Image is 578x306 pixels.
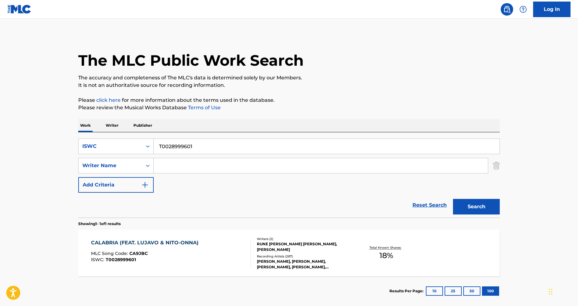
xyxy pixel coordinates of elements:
p: Showing 1 - 1 of 1 results [78,221,121,227]
a: CALABRIA (FEAT. LUJAVO & NITO-ONNA)MLC Song Code:CA9JBCISWC:T0028999601Writers (2)RUNE [PERSON_NA... [78,230,500,276]
span: MLC Song Code : [91,251,129,256]
div: ISWC [82,143,138,150]
p: Total Known Shares: [369,245,403,250]
div: [PERSON_NAME], [PERSON_NAME], [PERSON_NAME], [PERSON_NAME], [PERSON_NAME] [257,259,351,270]
button: 100 [482,286,499,296]
div: Drag [549,282,552,301]
p: Please for more information about the terms used in the database. [78,97,500,104]
a: Log In [533,2,571,17]
img: MLC Logo [7,5,31,14]
form: Search Form [78,139,500,218]
span: 18 % [379,250,393,261]
h1: The MLC Public Work Search [78,51,304,70]
button: 50 [463,286,480,296]
p: Writer [104,119,120,132]
img: help [519,6,527,13]
button: 10 [426,286,443,296]
span: ISWC : [91,257,106,262]
img: Delete Criterion [493,158,500,173]
button: Search [453,199,500,214]
div: Help [517,3,529,16]
p: Please review the Musical Works Database [78,104,500,111]
a: Terms of Use [187,105,221,111]
span: T0028999601 [106,257,136,262]
p: Publisher [132,119,154,132]
div: CALABRIA (FEAT. LUJAVO & NITO-ONNA) [91,239,202,247]
a: Reset Search [409,198,450,212]
div: RUNE [PERSON_NAME] [PERSON_NAME], [PERSON_NAME] [257,241,351,252]
img: search [503,6,511,13]
div: Writers ( 2 ) [257,237,351,241]
iframe: Chat Widget [547,276,578,306]
img: 9d2ae6d4665cec9f34b9.svg [141,181,149,189]
div: Writer Name [82,162,138,169]
p: The accuracy and completeness of The MLC's data is determined solely by our Members. [78,74,500,82]
button: 25 [445,286,462,296]
button: Add Criteria [78,177,154,193]
span: CA9JBC [129,251,148,256]
a: click here [96,97,121,103]
p: Results Per Page: [389,288,425,294]
p: Work [78,119,93,132]
a: Public Search [501,3,513,16]
p: It is not an authoritative source for recording information. [78,82,500,89]
div: Recording Artists ( 287 ) [257,254,351,259]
